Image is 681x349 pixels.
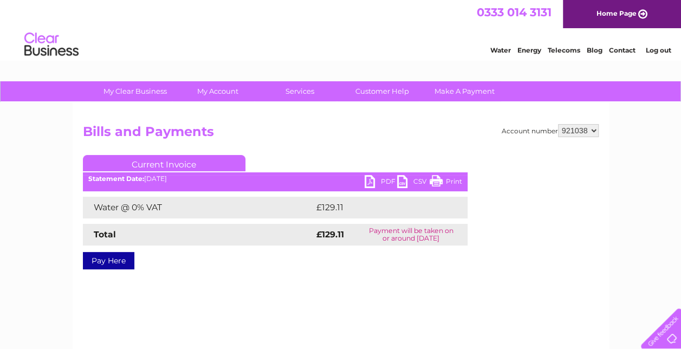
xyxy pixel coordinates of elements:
a: My Clear Business [90,81,180,101]
td: Payment will be taken on or around [DATE] [355,224,468,245]
div: [DATE] [83,175,468,183]
a: 0333 014 3131 [477,5,552,19]
a: Contact [609,46,635,54]
a: Water [490,46,511,54]
a: Print [430,175,462,191]
a: My Account [173,81,262,101]
strong: Total [94,229,116,240]
div: Account number [502,124,599,137]
a: Log out [645,46,671,54]
a: Energy [517,46,541,54]
a: Customer Help [338,81,427,101]
a: Telecoms [548,46,580,54]
h2: Bills and Payments [83,124,599,145]
a: Make A Payment [420,81,509,101]
a: Pay Here [83,252,134,269]
div: Clear Business is a trading name of Verastar Limited (registered in [GEOGRAPHIC_DATA] No. 3667643... [85,6,597,53]
a: Services [255,81,345,101]
a: Blog [587,46,602,54]
a: Current Invoice [83,155,245,171]
strong: £129.11 [316,229,344,240]
td: £129.11 [314,197,445,218]
img: logo.png [24,28,79,61]
b: Statement Date: [88,174,144,183]
td: Water @ 0% VAT [83,197,314,218]
a: PDF [365,175,397,191]
a: CSV [397,175,430,191]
